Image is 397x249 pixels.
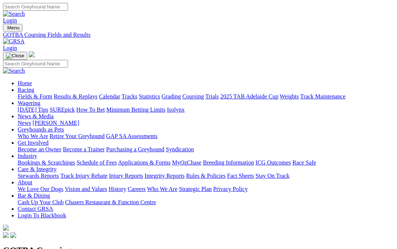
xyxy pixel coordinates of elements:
[6,53,24,59] img: Close
[18,87,34,93] a: Racing
[18,107,48,113] a: [DATE] Tips
[18,173,394,179] div: Care & Integrity
[106,146,164,152] a: Purchasing a Greyhound
[3,17,17,24] a: Login
[18,107,394,113] div: Wagering
[172,159,201,166] a: MyOzChase
[18,140,49,146] a: Get Involved
[65,199,156,205] a: Chasers Restaurant & Function Centre
[54,93,97,100] a: Results & Replays
[3,68,25,74] img: Search
[18,133,394,140] div: Greyhounds as Pets
[106,107,165,113] a: Minimum Betting Limits
[18,93,52,100] a: Fields & Form
[128,186,146,192] a: Careers
[3,45,17,51] a: Login
[18,199,64,205] a: Cash Up Your Club
[255,173,289,179] a: Stay On Track
[3,3,68,11] input: Search
[3,11,25,17] img: Search
[18,159,394,166] div: Industry
[109,173,143,179] a: Injury Reports
[18,186,394,192] div: About
[118,159,171,166] a: Applications & Forms
[167,107,185,113] a: Isolynx
[3,232,9,238] img: facebook.svg
[18,113,54,119] a: News & Media
[18,120,394,126] div: News & Media
[18,146,394,153] div: Get Involved
[3,225,9,231] img: logo-grsa-white.png
[18,206,53,212] a: Contact GRSA
[63,146,105,152] a: Become a Trainer
[18,173,59,179] a: Stewards Reports
[50,133,105,139] a: Retire Your Greyhound
[3,24,22,32] button: Toggle navigation
[18,186,63,192] a: We Love Our Dogs
[162,93,181,100] a: Grading
[300,93,346,100] a: Track Maintenance
[18,100,40,106] a: Wagering
[76,107,105,113] a: How To Bet
[3,52,27,60] button: Toggle navigation
[18,199,394,206] div: Bar & Dining
[18,179,32,185] a: About
[186,173,226,179] a: Rules & Policies
[99,93,120,100] a: Calendar
[76,159,117,166] a: Schedule of Fees
[144,173,185,179] a: Integrity Reports
[292,159,316,166] a: Race Safe
[108,186,126,192] a: History
[7,25,19,30] span: Menu
[139,93,160,100] a: Statistics
[18,212,66,219] a: Login To Blackbook
[220,93,278,100] a: 2025 TAB Adelaide Cup
[65,186,107,192] a: Vision and Values
[18,146,61,152] a: Become an Owner
[18,80,32,86] a: Home
[106,133,158,139] a: GAP SA Assessments
[182,93,204,100] a: Coursing
[205,93,219,100] a: Trials
[147,186,178,192] a: Who We Are
[203,159,254,166] a: Breeding Information
[213,186,248,192] a: Privacy Policy
[18,120,31,126] a: News
[3,32,394,38] a: GOTBA Coursing Fields and Results
[18,133,48,139] a: Who We Are
[50,107,75,113] a: SUREpick
[280,93,299,100] a: Weights
[227,173,254,179] a: Fact Sheets
[18,93,394,100] div: Racing
[255,159,291,166] a: ICG Outcomes
[10,232,16,238] img: twitter.svg
[18,166,57,172] a: Care & Integrity
[179,186,212,192] a: Strategic Plan
[3,38,25,45] img: GRSA
[3,60,68,68] input: Search
[18,126,64,133] a: Greyhounds as Pets
[29,51,35,57] img: logo-grsa-white.png
[166,146,194,152] a: Syndication
[18,159,75,166] a: Bookings & Scratchings
[18,153,37,159] a: Industry
[18,192,50,199] a: Bar & Dining
[32,120,79,126] a: [PERSON_NAME]
[122,93,137,100] a: Tracks
[60,173,107,179] a: Track Injury Rebate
